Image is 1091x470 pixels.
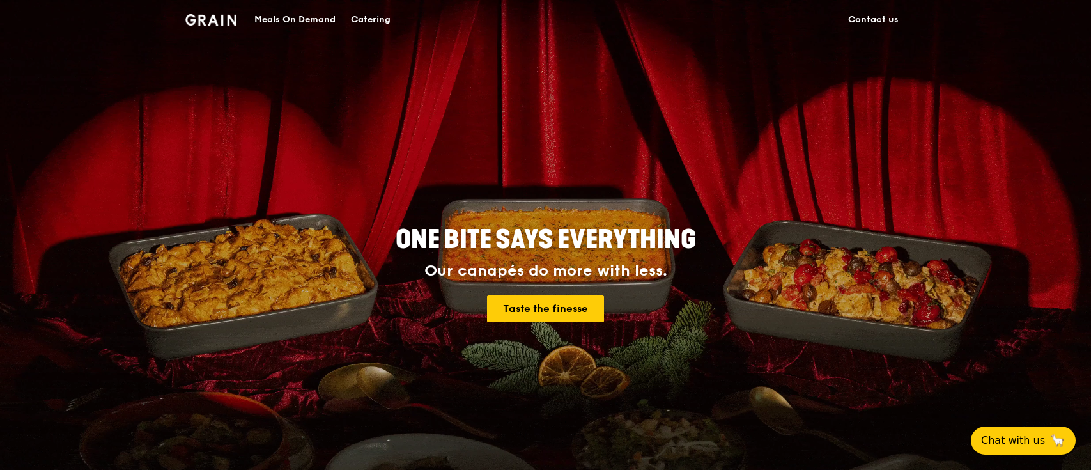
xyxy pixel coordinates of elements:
[981,433,1045,448] span: Chat with us
[343,1,398,39] a: Catering
[254,1,336,39] div: Meals On Demand
[840,1,906,39] a: Contact us
[971,427,1076,455] button: Chat with us🦙
[1050,433,1065,448] span: 🦙
[351,1,391,39] div: Catering
[487,295,604,322] a: Taste the finesse
[396,224,696,255] span: ONE BITE SAYS EVERYTHING
[185,14,237,26] img: Grain
[316,262,776,280] div: Our canapés do more with less.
